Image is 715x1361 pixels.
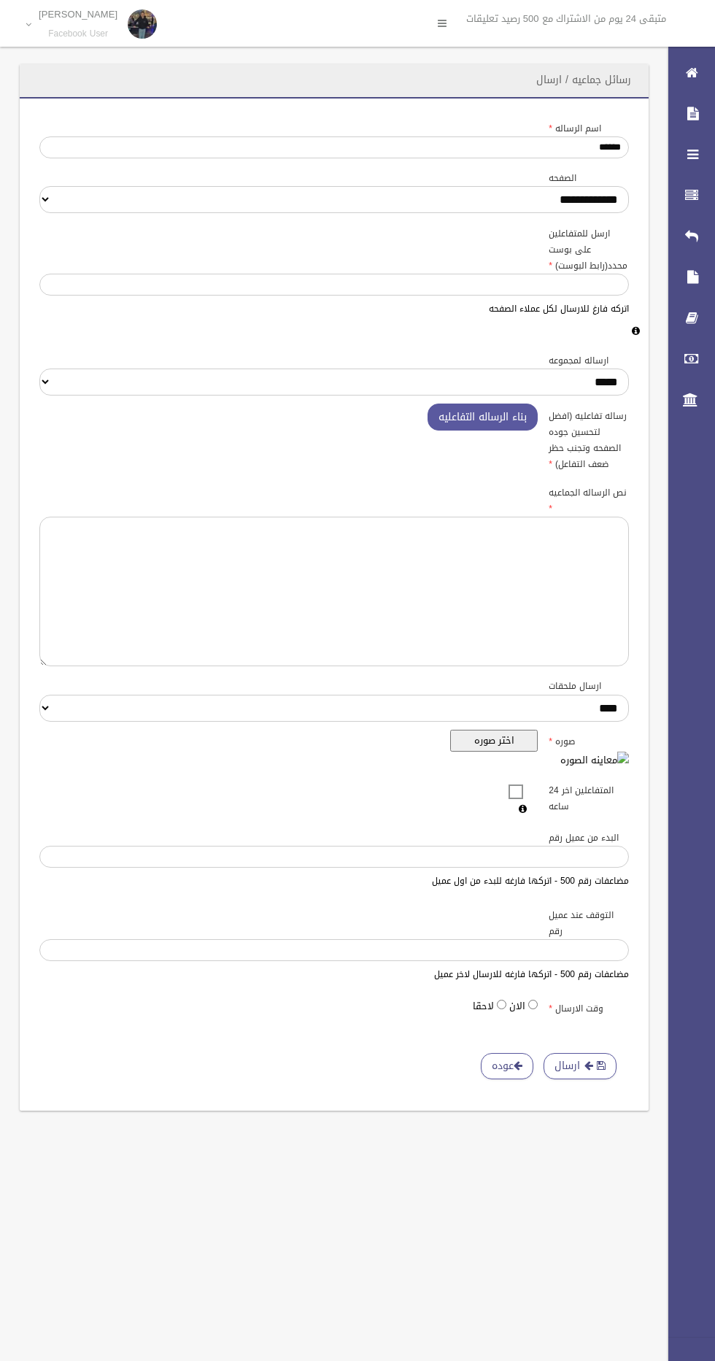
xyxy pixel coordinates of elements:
label: لاحقا [473,998,494,1015]
button: اختر صوره [450,730,538,752]
h6: اتركه فارغ للارسال لكل عملاء الصفحه [39,304,629,314]
img: معاينه الصوره [560,752,629,769]
a: عوده [481,1053,533,1080]
small: Facebook User [39,28,117,39]
label: رساله تفاعليه (افضل لتحسين جوده الصفحه وتجنب حظر ضعف التفاعل) [538,404,640,472]
h6: مضاعفات رقم 500 - اتركها فارغه للبدء من اول عميل [39,876,629,886]
label: المتفاعلين اخر 24 ساعه [538,778,640,814]
p: [PERSON_NAME] [39,9,117,20]
header: رسائل جماعيه / ارسال [519,66,649,94]
label: الان [509,998,525,1015]
button: ارسال [544,1053,617,1080]
button: بناء الرساله التفاعليه [428,404,538,431]
h6: مضاعفات رقم 500 - اتركها فارغه للارسال لاخر عميل [39,970,629,979]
